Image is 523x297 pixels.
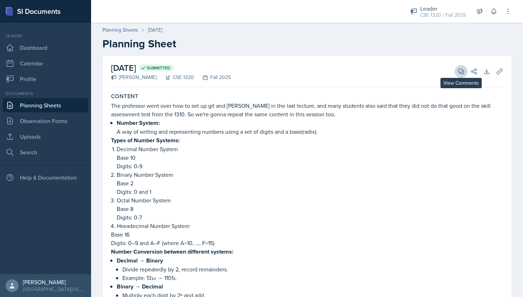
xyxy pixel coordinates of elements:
[3,41,88,55] a: Dashboard
[3,98,88,112] a: Planning Sheets
[111,62,231,74] h2: [DATE]
[111,136,180,144] strong: Types of Number Systems:
[117,196,503,205] p: Octal Number System
[117,205,503,213] p: Base 8
[111,248,233,256] strong: Number Conversion between different systems:
[122,274,503,282] p: Example: 13₁₀ → 1101₂.
[117,282,163,291] strong: Binary → Decimal
[3,90,88,97] div: Documents
[117,222,503,230] p: Hexadecimal Number System
[111,239,503,247] p: Digits: 0–9 and A–F (where A=10, …, F=15)
[420,11,466,19] div: CSE 1320 / Fall 2025
[3,129,88,144] a: Uploads
[3,170,88,185] div: Help & Documentation
[157,74,194,81] div: CSE 1320
[117,145,503,153] p: Decimal Number System
[455,65,467,78] button: View Comments
[117,162,503,170] p: Digits: 0-9
[3,56,88,70] a: Calendar
[3,33,88,39] div: Leader
[147,65,170,71] span: Submitted
[23,279,85,286] div: [PERSON_NAME]
[117,127,503,136] p: A way of writing and representing numbers using a set of digits and a base(radix).
[3,114,88,128] a: Observation Forms
[420,4,466,13] div: Leader
[194,74,231,81] div: Fall 2025
[102,26,138,34] a: Planning Sheets
[117,179,503,187] p: Base 2
[111,74,157,81] div: [PERSON_NAME]
[117,256,163,265] strong: Decimal → Binary
[3,145,88,159] a: Search
[3,72,88,86] a: Profile
[117,213,503,222] p: Digits: 0-7
[117,170,503,179] p: Binary Number System
[117,153,503,162] p: Base 10
[122,265,503,274] p: Divide repeatedly by 2, record remainders.
[117,119,160,127] strong: Number System:
[148,26,162,34] div: [DATE]
[23,286,85,293] div: [GEOGRAPHIC_DATA][US_STATE]
[102,37,512,50] h2: Planning Sheet
[117,187,503,196] p: Digits: 0 and 1
[111,230,503,239] p: Base 16
[111,93,138,100] label: Content
[111,101,503,118] p: The professor went over how to set up git and [PERSON_NAME] in the last lecture, and many student...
